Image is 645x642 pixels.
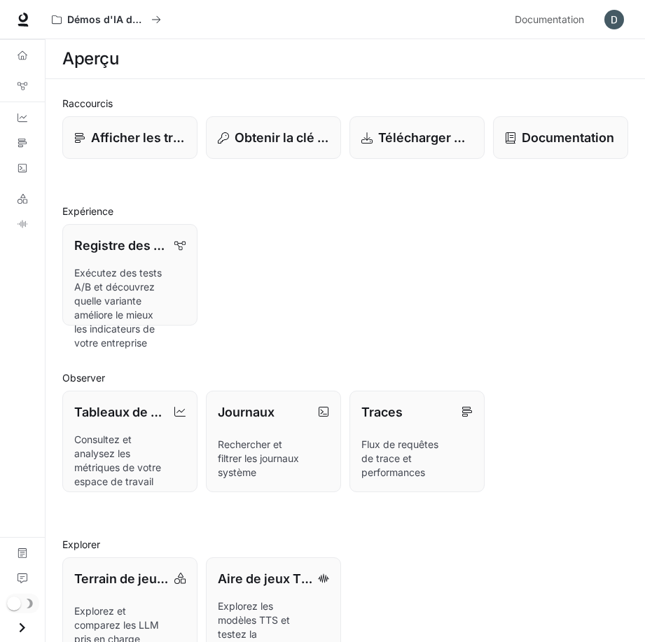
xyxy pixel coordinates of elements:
[62,538,100,550] font: Explorer
[74,238,222,253] font: Registre des graphiques
[62,48,118,69] font: Aperçu
[91,130,202,145] font: Afficher les traces
[6,132,39,154] a: Traces
[62,372,105,384] font: Observer
[361,438,438,478] font: Flux de requêtes de trace et performances
[74,405,179,419] font: Tableaux de bord
[6,213,39,235] a: Aire de jeux TTS
[7,595,21,610] span: Basculement du mode sombre
[604,10,624,29] img: Avatar de l'utilisateur
[493,116,628,159] a: Documentation
[6,75,39,97] a: Registre des graphiques
[62,391,197,492] a: Tableaux de bordConsultez et analysez les métriques de votre espace de travail
[206,116,341,159] button: Obtenir la clé API
[67,13,219,25] font: Démos d'IA dans le monde réel
[6,542,39,564] a: Documentation
[509,6,595,34] a: Documentation
[349,116,485,159] a: Télécharger Runtime
[6,567,39,589] a: Retour
[235,130,338,145] font: Obtenir la clé API
[62,97,113,109] font: Raccourcis
[218,438,299,478] font: Rechercher et filtrer les journaux système
[522,130,614,145] font: Documentation
[46,6,167,34] button: Tous les espaces de travail
[218,571,318,586] font: Aire de jeux TTS
[600,6,628,34] button: Avatar de l'utilisateur
[361,405,403,419] font: Traces
[6,613,38,642] button: Ouvrir le tiroir
[74,267,162,349] font: Exécutez des tests A/B et découvrez quelle variante améliore le mieux les indicateurs de votre en...
[74,433,161,487] font: Consultez et analysez les métriques de votre espace de travail
[206,391,341,492] a: JournauxRechercher et filtrer les journaux système
[6,157,39,179] a: Journaux
[378,130,504,145] font: Télécharger Runtime
[62,224,197,326] a: Registre des graphiquesExécutez des tests A/B et découvrez quelle variante améliore le mieux les ...
[218,405,275,419] font: Journaux
[74,571,185,586] font: Terrain de jeu LLM
[62,116,197,159] a: Afficher les traces
[6,106,39,129] a: Tableaux de bord
[515,13,584,25] font: Documentation
[349,391,485,492] a: TracesFlux de requêtes de trace et performances
[6,44,39,67] a: Aperçu
[62,205,113,217] font: Expérience
[6,188,39,210] a: Terrain de jeu LLM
